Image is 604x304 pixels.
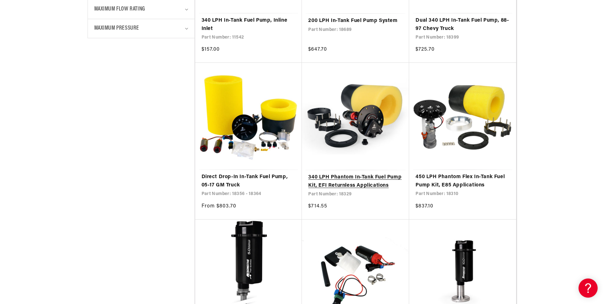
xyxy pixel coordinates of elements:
a: 200 LPH In-Tank Fuel Pump System [308,17,403,25]
a: 340 LPH Phantom In-Tank Fuel Pump Kit, EFI Returnless Applications [308,173,403,190]
span: Maximum Pressure [94,24,139,33]
a: 450 LPH Phantom Flex In-Tank Fuel Pump Kit, E85 Applications [416,173,510,189]
summary: Maximum Pressure (0 selected) [94,19,188,38]
a: Direct Drop-In In-Tank Fuel Pump, 05-17 GM Truck [202,173,296,189]
a: 340 LPH In-Tank Fuel Pump, Inline Inlet [202,17,296,33]
span: Maximum Flow Rating [94,5,145,14]
a: Dual 340 LPH In-Tank Fuel Pump, 88-97 Chevy Truck [416,17,510,33]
